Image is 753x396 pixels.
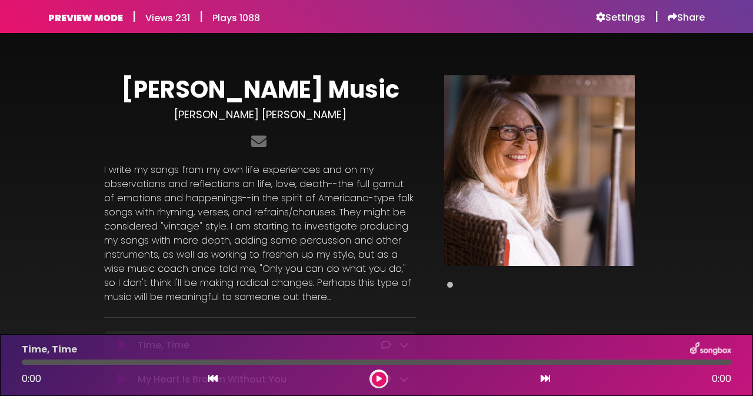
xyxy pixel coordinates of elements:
[104,163,416,304] p: I write my songs from my own life experiences and on my observations and reflections on life, lov...
[690,342,731,357] img: songbox-logo-white.png
[668,12,705,24] a: Share
[655,9,658,24] h5: |
[444,75,635,266] img: Main Media
[22,342,77,357] p: Time, Time
[22,372,41,385] span: 0:00
[212,12,260,24] h6: Plays 1088
[712,372,731,386] span: 0:00
[132,9,136,24] h5: |
[104,108,416,121] h3: [PERSON_NAME] [PERSON_NAME]
[145,12,190,24] h6: Views 231
[104,75,416,104] h1: [PERSON_NAME] Music
[596,12,645,24] a: Settings
[199,9,203,24] h5: |
[48,12,123,24] h6: PREVIEW MODE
